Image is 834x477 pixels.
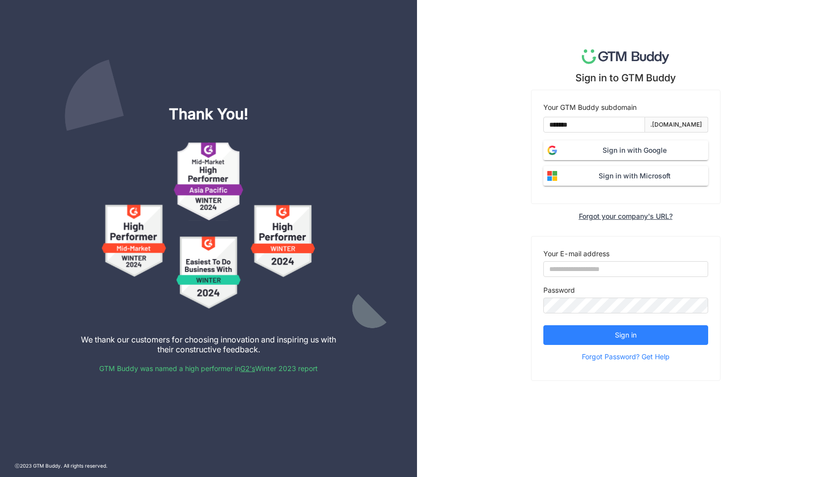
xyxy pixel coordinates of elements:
img: login-google.svg [543,141,561,159]
button: Sign in with Google [543,140,708,160]
img: logo [582,49,669,64]
span: Sign in with Microsoft [561,170,708,181]
label: Your E-mail address [543,248,609,259]
label: Password [543,285,575,296]
div: Forgot your company's URL? [579,212,673,220]
button: Sign in [543,325,708,345]
span: Forgot Password? Get Help [582,349,670,364]
span: Sign in [615,330,637,341]
div: Your GTM Buddy subdomain [543,102,708,113]
span: Sign in with Google [561,145,708,156]
img: login-microsoft.svg [543,167,561,185]
a: G2's [240,364,255,373]
div: .[DOMAIN_NAME] [650,120,702,130]
div: Sign in to GTM Buddy [575,72,676,84]
button: Sign in with Microsoft [543,166,708,186]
